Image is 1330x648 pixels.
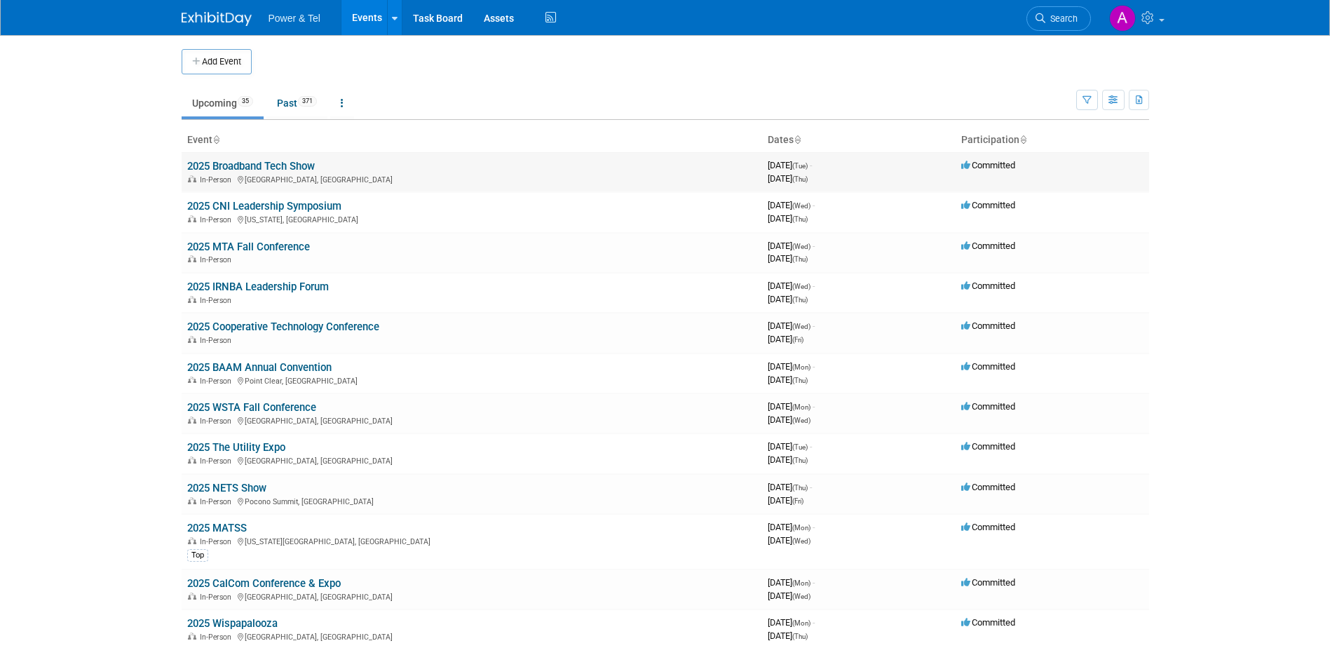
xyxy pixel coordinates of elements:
[188,296,196,303] img: In-Person Event
[792,363,810,371] span: (Mon)
[768,320,815,331] span: [DATE]
[188,633,196,640] img: In-Person Event
[792,377,808,384] span: (Thu)
[200,593,236,602] span: In-Person
[792,215,808,223] span: (Thu)
[961,281,1015,291] span: Committed
[792,336,803,344] span: (Fri)
[187,522,247,534] a: 2025 MATSS
[792,283,810,290] span: (Wed)
[187,173,756,184] div: [GEOGRAPHIC_DATA], [GEOGRAPHIC_DATA]
[768,253,808,264] span: [DATE]
[212,134,219,145] a: Sort by Event Name
[792,457,808,464] span: (Thu)
[187,200,341,212] a: 2025 CNI Leadership Symposium
[187,414,756,426] div: [GEOGRAPHIC_DATA], [GEOGRAPHIC_DATA]
[768,401,815,412] span: [DATE]
[238,96,253,107] span: 35
[768,454,808,465] span: [DATE]
[187,213,756,224] div: [US_STATE], [GEOGRAPHIC_DATA]
[961,160,1015,170] span: Committed
[768,577,815,588] span: [DATE]
[187,482,266,494] a: 2025 NETS Show
[961,522,1015,532] span: Committed
[187,495,756,506] div: Pocono Summit, [GEOGRAPHIC_DATA]
[1026,6,1091,31] a: Search
[187,535,756,546] div: [US_STATE][GEOGRAPHIC_DATA], [GEOGRAPHIC_DATA]
[768,414,810,425] span: [DATE]
[182,49,252,74] button: Add Event
[961,241,1015,251] span: Committed
[810,441,812,452] span: -
[792,593,810,600] span: (Wed)
[768,334,803,344] span: [DATE]
[792,417,810,424] span: (Wed)
[768,535,810,546] span: [DATE]
[188,336,196,343] img: In-Person Event
[792,497,803,505] span: (Fri)
[792,619,810,627] span: (Mon)
[961,401,1015,412] span: Committed
[200,457,236,466] span: In-Person
[792,296,808,304] span: (Thu)
[200,255,236,264] span: In-Person
[792,323,810,330] span: (Wed)
[768,294,808,304] span: [DATE]
[187,374,756,386] div: Point Clear, [GEOGRAPHIC_DATA]
[768,522,815,532] span: [DATE]
[792,579,810,587] span: (Mon)
[200,417,236,426] span: In-Person
[792,243,810,250] span: (Wed)
[956,128,1149,152] th: Participation
[200,215,236,224] span: In-Person
[182,12,252,26] img: ExhibitDay
[813,200,815,210] span: -
[792,524,810,532] span: (Mon)
[266,90,327,116] a: Past371
[200,537,236,546] span: In-Person
[200,296,236,305] span: In-Person
[792,175,808,183] span: (Thu)
[187,160,315,173] a: 2025 Broadband Tech Show
[200,336,236,345] span: In-Person
[768,482,812,492] span: [DATE]
[200,377,236,386] span: In-Person
[188,377,196,384] img: In-Person Event
[768,630,808,641] span: [DATE]
[813,401,815,412] span: -
[792,202,810,210] span: (Wed)
[768,374,808,385] span: [DATE]
[810,482,812,492] span: -
[187,361,332,374] a: 2025 BAAM Annual Convention
[768,617,815,628] span: [DATE]
[961,200,1015,210] span: Committed
[187,590,756,602] div: [GEOGRAPHIC_DATA], [GEOGRAPHIC_DATA]
[187,577,341,590] a: 2025 CalCom Conference & Expo
[187,320,379,333] a: 2025 Cooperative Technology Conference
[188,215,196,222] img: In-Person Event
[768,241,815,251] span: [DATE]
[792,633,808,640] span: (Thu)
[961,482,1015,492] span: Committed
[768,495,803,506] span: [DATE]
[200,175,236,184] span: In-Person
[187,241,310,253] a: 2025 MTA Fall Conference
[188,417,196,424] img: In-Person Event
[768,173,808,184] span: [DATE]
[768,213,808,224] span: [DATE]
[1019,134,1026,145] a: Sort by Participation Type
[792,443,808,451] span: (Tue)
[187,617,278,630] a: 2025 Wispapalooza
[188,537,196,544] img: In-Person Event
[813,522,815,532] span: -
[188,457,196,464] img: In-Person Event
[961,320,1015,331] span: Committed
[188,255,196,262] img: In-Person Event
[768,361,815,372] span: [DATE]
[187,281,329,293] a: 2025 IRNBA Leadership Forum
[813,617,815,628] span: -
[269,13,320,24] span: Power & Tel
[187,549,208,562] div: Top
[187,441,285,454] a: 2025 The Utility Expo
[792,537,810,545] span: (Wed)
